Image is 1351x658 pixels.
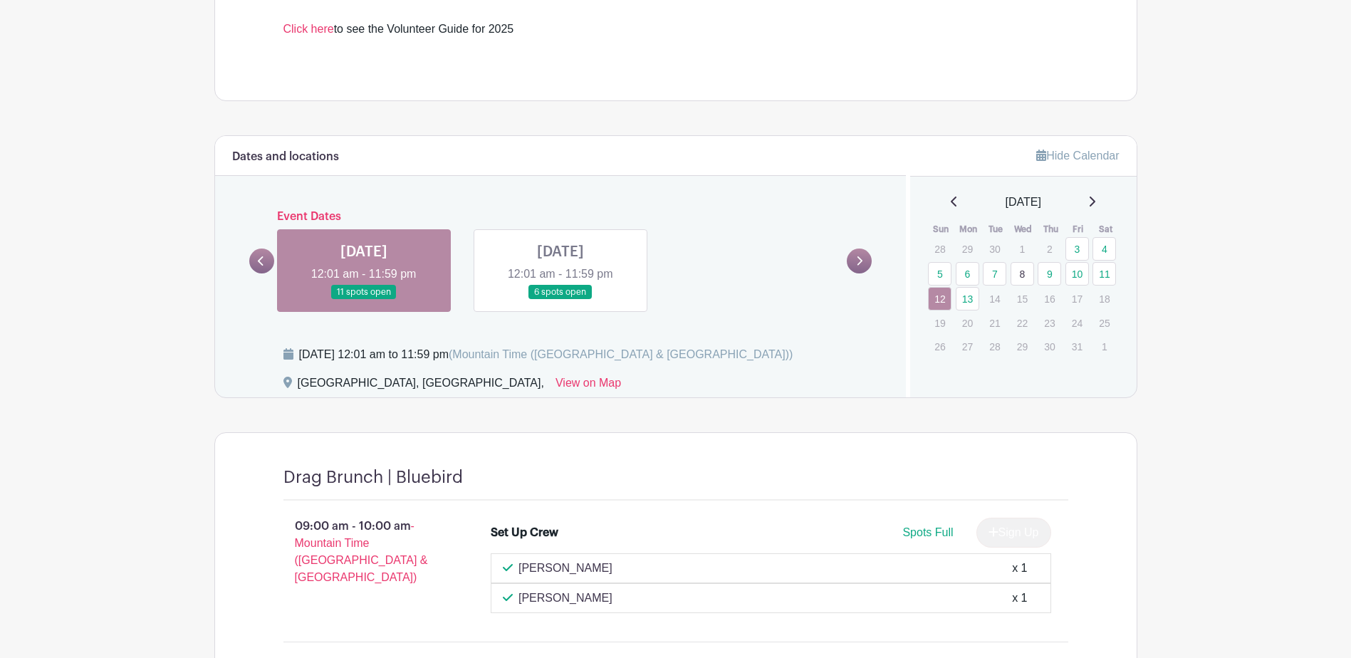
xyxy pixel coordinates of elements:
[1065,222,1092,236] th: Fri
[983,288,1006,310] p: 14
[1092,222,1120,236] th: Sat
[956,238,979,260] p: 29
[1092,237,1116,261] a: 4
[1038,312,1061,334] p: 23
[1011,262,1034,286] a: 8
[283,467,463,488] h4: Drag Brunch | Bluebird
[1036,150,1119,162] a: Hide Calendar
[1038,288,1061,310] p: 16
[1092,335,1116,357] p: 1
[274,210,847,224] h6: Event Dates
[956,262,979,286] a: 6
[491,524,558,541] div: Set Up Crew
[518,560,612,577] p: [PERSON_NAME]
[1038,262,1061,286] a: 9
[1065,288,1089,310] p: 17
[928,335,951,357] p: 26
[1038,238,1061,260] p: 2
[1010,222,1038,236] th: Wed
[956,287,979,310] a: 13
[956,335,979,357] p: 27
[1011,312,1034,334] p: 22
[902,526,953,538] span: Spots Full
[1012,590,1027,607] div: x 1
[1065,335,1089,357] p: 31
[1092,262,1116,286] a: 11
[1037,222,1065,236] th: Thu
[1092,312,1116,334] p: 25
[1011,238,1034,260] p: 1
[1011,335,1034,357] p: 29
[983,238,1006,260] p: 30
[1065,312,1089,334] p: 24
[555,375,621,397] a: View on Map
[928,287,951,310] a: 12
[295,520,428,583] span: - Mountain Time ([GEOGRAPHIC_DATA] & [GEOGRAPHIC_DATA])
[518,590,612,607] p: [PERSON_NAME]
[927,222,955,236] th: Sun
[298,375,544,397] div: [GEOGRAPHIC_DATA], [GEOGRAPHIC_DATA],
[983,262,1006,286] a: 7
[928,312,951,334] p: 19
[955,222,983,236] th: Mon
[283,23,334,35] a: Click here
[1006,194,1041,211] span: [DATE]
[1092,288,1116,310] p: 18
[983,312,1006,334] p: 21
[983,335,1006,357] p: 28
[299,346,793,363] div: [DATE] 12:01 am to 11:59 pm
[1011,288,1034,310] p: 15
[928,262,951,286] a: 5
[232,150,339,164] h6: Dates and locations
[928,238,951,260] p: 28
[982,222,1010,236] th: Tue
[449,348,793,360] span: (Mountain Time ([GEOGRAPHIC_DATA] & [GEOGRAPHIC_DATA]))
[1012,560,1027,577] div: x 1
[956,312,979,334] p: 20
[1065,262,1089,286] a: 10
[261,512,469,592] p: 09:00 am - 10:00 am
[1065,237,1089,261] a: 3
[1038,335,1061,357] p: 30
